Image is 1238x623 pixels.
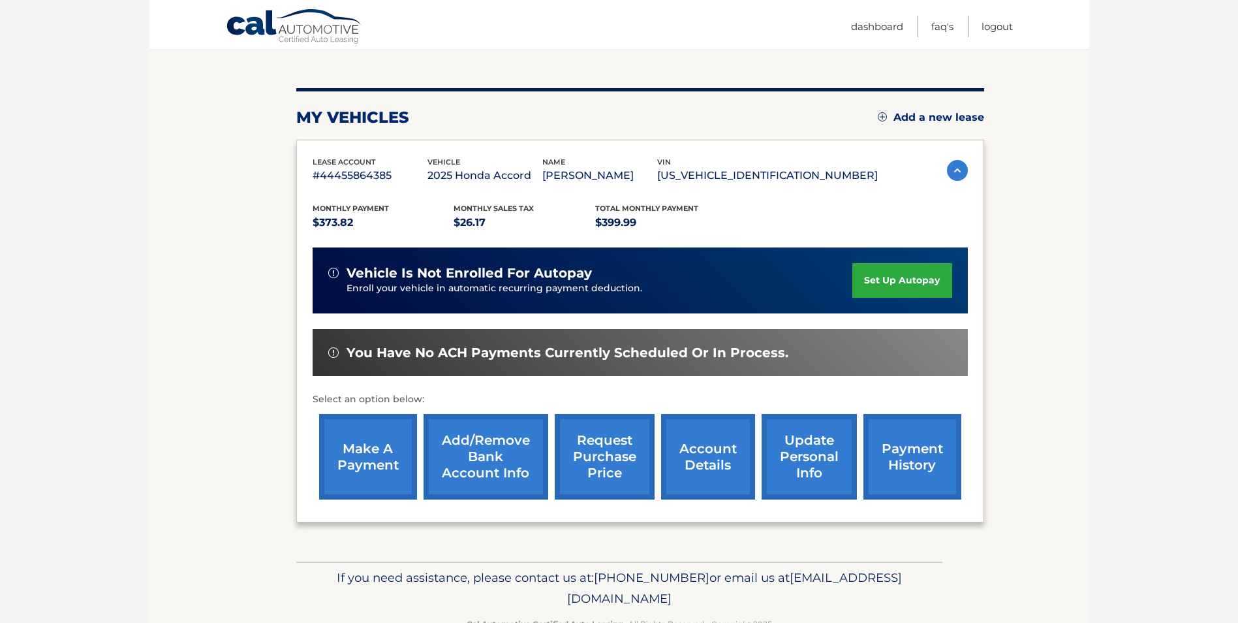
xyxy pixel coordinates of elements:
[851,16,903,37] a: Dashboard
[555,414,655,500] a: request purchase price
[567,570,902,606] span: [EMAIL_ADDRESS][DOMAIN_NAME]
[657,157,671,167] span: vin
[313,167,427,185] p: #44455864385
[595,204,698,213] span: Total Monthly Payment
[542,167,657,185] p: [PERSON_NAME]
[454,214,595,232] p: $26.17
[347,345,788,361] span: You have no ACH payments currently scheduled or in process.
[595,214,737,232] p: $399.99
[542,157,565,167] span: name
[762,414,857,500] a: update personal info
[931,16,953,37] a: FAQ's
[424,414,548,500] a: Add/Remove bank account info
[878,112,887,121] img: add.svg
[594,570,709,585] span: [PHONE_NUMBER]
[347,281,853,296] p: Enroll your vehicle in automatic recurring payment deduction.
[947,160,968,181] img: accordion-active.svg
[313,204,389,213] span: Monthly Payment
[305,567,934,609] p: If you need assistance, please contact us at: or email us at
[427,167,542,185] p: 2025 Honda Accord
[313,157,376,167] span: lease account
[427,157,460,167] span: vehicle
[982,16,1013,37] a: Logout
[454,204,534,213] span: Monthly sales Tax
[347,265,592,281] span: vehicle is not enrolled for autopay
[313,214,454,232] p: $373.82
[657,167,878,185] p: [US_VEHICLE_IDENTIFICATION_NUMBER]
[313,392,968,407] p: Select an option below:
[852,263,952,298] a: set up autopay
[296,108,409,127] h2: my vehicles
[319,414,417,500] a: make a payment
[328,347,339,358] img: alert-white.svg
[878,111,984,124] a: Add a new lease
[863,414,961,500] a: payment history
[661,414,755,500] a: account details
[328,268,339,278] img: alert-white.svg
[226,8,363,46] a: Cal Automotive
